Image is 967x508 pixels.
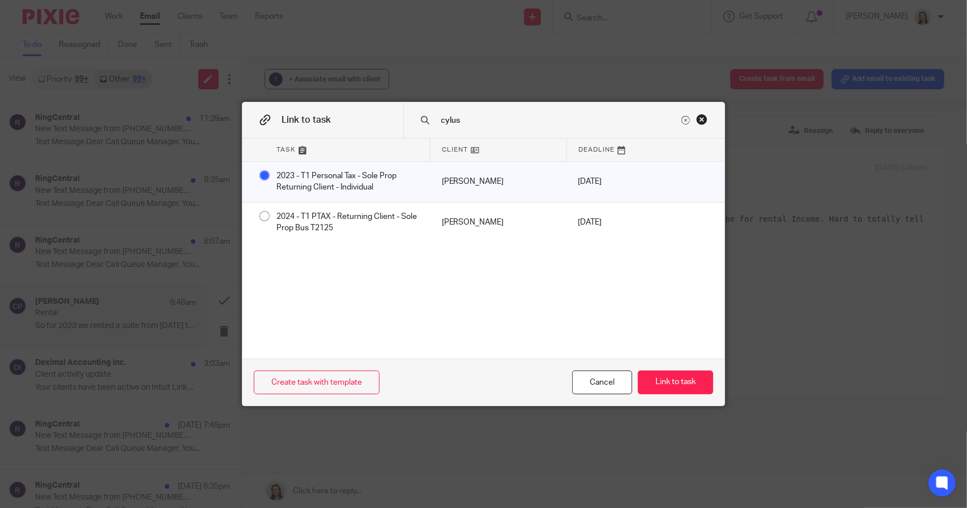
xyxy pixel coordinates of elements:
[440,114,679,127] input: Search task name or client...
[696,114,708,125] div: Close this dialog window
[265,162,431,202] div: 2023 - T1 Personal Tax - Sole Prop Returning Client - Individual
[442,145,468,154] span: Client
[638,371,713,395] button: Link to task
[567,203,646,243] div: [DATE]
[567,162,646,202] div: [DATE]
[578,145,615,154] span: Deadline
[282,115,331,124] span: Link to task
[572,371,632,395] div: Close this dialog window
[431,203,567,243] div: Mark as done
[431,162,567,202] div: Mark as done
[276,145,296,154] span: Task
[265,203,431,243] div: 2024 - T1 PTAX - Returning Client - Sole Prop Bus T2125
[254,371,380,395] a: Create task with template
